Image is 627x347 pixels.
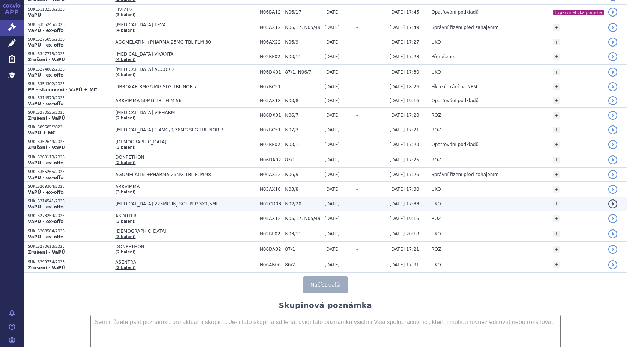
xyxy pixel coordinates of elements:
[28,184,111,189] p: SUKLS269304/2025
[115,161,135,165] a: (2 balení)
[285,39,321,45] span: N06/9
[390,69,419,75] span: [DATE] 17:30
[390,25,419,30] span: [DATE] 17:49
[356,127,358,133] span: -
[260,187,281,192] span: N03AX18
[390,231,419,237] span: [DATE] 20:18
[390,216,419,221] span: [DATE] 19:16
[285,113,321,118] span: N06/7
[285,69,321,75] span: 87/1, N06/7
[260,231,281,237] span: N02BF02
[260,262,281,267] span: N06AB06
[356,187,358,192] span: -
[608,229,617,238] a: detail
[431,157,441,163] span: ROZ
[260,84,281,89] span: N07BC51
[285,98,321,103] span: N03/8
[390,157,419,163] span: [DATE] 17:25
[115,127,256,133] span: [MEDICAL_DATA] 1,4MG/0,36MG SLG TBL NOB 7
[553,69,559,75] a: +
[356,69,358,75] span: -
[115,51,256,57] span: [MEDICAL_DATA] VIVANTA
[324,54,340,59] span: [DATE]
[260,113,281,118] span: N06DX01
[608,96,617,105] a: detail
[431,9,478,15] span: Opatřování podkladů
[28,7,111,12] p: SUKLS113239/2025
[608,125,617,134] a: detail
[285,262,321,267] span: 86/2
[608,82,617,91] a: detail
[324,39,340,45] span: [DATE]
[260,69,281,75] span: N06DX01
[115,139,256,145] span: [DEMOGRAPHIC_DATA]
[431,262,441,267] span: UKO
[324,172,340,177] span: [DATE]
[431,172,498,177] span: Správní řízení před zahájením
[28,72,64,78] strong: VaPÚ - ex-offo
[356,39,358,45] span: -
[553,24,559,31] a: +
[324,113,340,118] span: [DATE]
[553,186,559,193] a: +
[285,247,321,252] span: 87/1
[28,175,64,180] strong: VaPÚ - ex-offo
[324,25,340,30] span: [DATE]
[390,113,419,118] span: [DATE] 17:20
[608,23,617,32] a: detail
[28,67,111,72] p: SUKLS274862/2025
[28,250,65,255] strong: Zrušení - VaPÚ
[115,229,256,234] span: [DEMOGRAPHIC_DATA]
[28,145,65,150] strong: Zrušení - VaPÚ
[28,190,64,195] strong: VaPÚ - ex-offo
[553,246,559,253] a: +
[553,141,559,148] a: +
[115,73,135,77] a: (4 balení)
[324,216,340,221] span: [DATE]
[608,52,617,61] a: detail
[115,201,256,207] span: [MEDICAL_DATA] 225MG INJ SOL PEP 3X1,5ML
[115,98,256,103] span: ARKVIMMA 50MG TBL FLM 56
[260,157,281,163] span: N06DA02
[324,201,340,207] span: [DATE]
[608,245,617,254] a: detail
[356,172,358,177] span: -
[390,98,419,103] span: [DATE] 19:16
[431,113,441,118] span: ROZ
[285,157,321,163] span: 87/1
[285,201,321,207] span: N02/20
[431,142,478,147] span: Opatřování podkladů
[324,231,340,237] span: [DATE]
[28,229,111,234] p: SUKLS268504/2025
[390,201,419,207] span: [DATE] 17:33
[28,204,64,210] strong: VaPÚ - ex-offo
[260,9,281,15] span: N06BA12
[324,247,340,252] span: [DATE]
[356,25,358,30] span: -
[390,262,419,267] span: [DATE] 17:31
[115,259,256,265] span: ASENTRA
[260,25,281,30] span: N05AX12
[28,95,111,101] p: SUKLS314579/2025
[608,260,617,269] a: detail
[260,247,281,252] span: N06DA02
[356,231,358,237] span: -
[303,276,348,293] button: Načíst další
[115,155,256,160] span: DONPETHON
[608,214,617,223] a: detail
[285,187,321,192] span: N03/8
[553,171,559,178] a: +
[356,216,358,221] span: -
[28,160,64,166] strong: VaPÚ - ex-offo
[356,157,358,163] span: -
[608,38,617,47] a: detail
[28,213,111,219] p: SUKLS273259/2025
[390,187,419,192] span: [DATE] 17:30
[115,172,256,177] span: AGOMELATIN +PHARMA 25MG TBL FLM 98
[260,98,281,103] span: N03AX18
[390,127,419,133] span: [DATE] 17:21
[324,157,340,163] span: [DATE]
[28,116,65,121] strong: Zrušení - VaPÚ
[431,39,441,45] span: UKO
[115,219,135,223] a: (3 balení)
